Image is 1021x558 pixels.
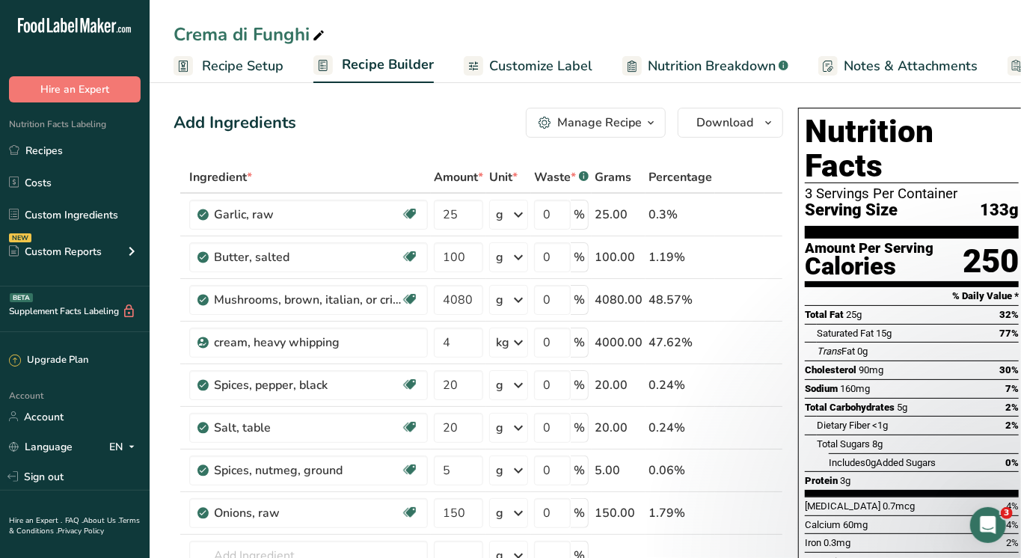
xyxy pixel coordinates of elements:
div: 1.19% [649,248,712,266]
div: Spices, nutmeg, ground [214,462,401,479]
a: Customize Label [464,49,592,83]
a: Nutrition Breakdown [622,49,788,83]
span: Total Fat [805,309,844,320]
span: Sodium [805,383,838,394]
div: Salt, table [214,419,401,437]
span: Fat [817,346,855,357]
a: Terms & Conditions . [9,515,140,536]
span: Percentage [649,168,712,186]
div: 47.62% [649,334,712,352]
span: Ingredient [189,168,252,186]
span: Protein [805,475,838,486]
span: 3g [840,475,850,486]
span: Recipe Setup [202,56,283,76]
div: g [496,291,503,309]
div: 48.57% [649,291,712,309]
span: 90mg [859,364,883,375]
iframe: Intercom live chat [970,507,1006,543]
div: Manage Recipe [557,114,642,132]
span: 8g [872,438,883,450]
div: kg [496,334,509,352]
div: 250 [963,242,1019,281]
span: Total Carbohydrates [805,402,895,413]
span: Total Sugars [817,438,870,450]
span: Iron [805,537,821,548]
span: 2% [1005,402,1019,413]
div: 0.06% [649,462,712,479]
span: 4% [1006,519,1019,530]
div: 150.00 [595,504,643,522]
span: Includes Added Sugars [829,457,936,468]
div: g [496,504,503,522]
span: <1g [872,420,888,431]
span: 4% [1006,500,1019,512]
span: [MEDICAL_DATA] [805,500,880,512]
div: g [496,376,503,394]
a: Recipe Setup [174,49,283,83]
div: Butter, salted [214,248,401,266]
div: cream, heavy whipping [214,334,401,352]
div: 0.3% [649,206,712,224]
div: Mushrooms, brown, italian, or crimini, raw [214,291,401,309]
div: 0.24% [649,376,712,394]
div: g [496,462,503,479]
span: 7% [1005,383,1019,394]
div: 5.00 [595,462,643,479]
span: Grams [595,168,631,186]
div: g [496,419,503,437]
section: % Daily Value * [805,287,1019,305]
div: 4080.00 [595,291,643,309]
div: EN [109,438,141,456]
a: About Us . [83,515,119,526]
div: 0.24% [649,419,712,437]
h1: Nutrition Facts [805,114,1019,183]
div: g [496,206,503,224]
span: Saturated Fat [817,328,874,339]
span: 77% [999,328,1019,339]
span: 3 [1001,507,1013,519]
div: Onions, raw [214,504,401,522]
i: Trans [817,346,841,357]
span: 25g [846,309,862,320]
span: 0g [865,457,876,468]
span: 0% [1005,457,1019,468]
span: 0.3mg [824,537,850,548]
div: Upgrade Plan [9,353,88,368]
div: g [496,248,503,266]
span: 5g [897,402,907,413]
span: Calcium [805,519,841,530]
a: Language [9,434,73,460]
span: 2% [1006,537,1019,548]
div: Custom Reports [9,244,102,260]
div: Crema di Funghi [174,21,328,48]
div: 4000.00 [595,334,643,352]
div: Add Ingredients [174,111,296,135]
div: 100.00 [595,248,643,266]
span: 30% [999,364,1019,375]
span: 0g [857,346,868,357]
span: 60mg [843,519,868,530]
div: BETA [10,293,33,302]
span: 2% [1005,420,1019,431]
div: NEW [9,233,31,242]
div: Spices, pepper, black [214,376,401,394]
button: Manage Recipe [526,108,666,138]
div: Calories [805,256,933,278]
span: Amount [434,168,483,186]
span: Notes & Attachments [844,56,978,76]
div: 20.00 [595,376,643,394]
div: Waste [534,168,589,186]
div: 1.79% [649,504,712,522]
div: 25.00 [595,206,643,224]
span: Download [696,114,753,132]
span: 133g [980,201,1019,220]
span: Nutrition Breakdown [648,56,776,76]
span: Cholesterol [805,364,856,375]
a: Hire an Expert . [9,515,62,526]
div: 20.00 [595,419,643,437]
span: 32% [999,309,1019,320]
a: Privacy Policy [58,526,104,536]
a: Recipe Builder [313,48,434,84]
div: 3 Servings Per Container [805,186,1019,201]
span: Recipe Builder [342,55,434,75]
